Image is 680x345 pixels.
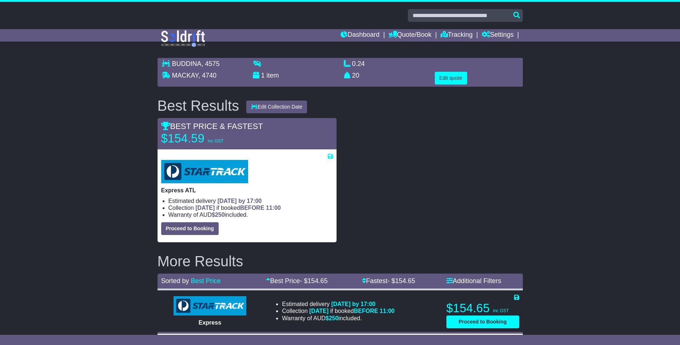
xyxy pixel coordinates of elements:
[380,308,395,314] span: 11:00
[282,315,394,322] li: Warranty of AUD included.
[446,315,519,328] button: Proceed to Booking
[161,122,263,131] span: BEST PRICE & FASTEST
[267,72,279,79] span: item
[172,60,202,67] span: BUDDINA
[307,277,327,285] span: 154.65
[441,29,473,42] a: Tracking
[174,296,246,316] img: StarTrack: Express
[198,72,216,79] span: , 4740
[300,277,327,285] span: - $
[161,277,189,285] span: Sorted by
[282,307,394,314] li: Collection
[482,29,514,42] a: Settings
[352,72,359,79] span: 20
[212,212,225,218] span: $
[195,205,215,211] span: [DATE]
[240,205,265,211] span: BEFORE
[446,277,501,285] a: Additional Filters
[154,98,243,114] div: Best Results
[362,277,415,285] a: Fastest- $154.65
[389,29,432,42] a: Quote/Book
[261,72,265,79] span: 1
[341,29,379,42] a: Dashboard
[161,160,248,183] img: StarTrack: Express ATL
[266,205,281,211] span: 11:00
[202,60,220,67] span: , 4575
[215,212,225,218] span: 250
[158,253,523,269] h2: More Results
[266,277,327,285] a: Best Price- $154.65
[435,72,467,85] button: Edit quote
[387,277,415,285] span: - $
[309,308,394,314] span: if booked
[246,101,307,113] button: Edit Collection Date
[282,301,394,307] li: Estimated delivery
[172,72,198,79] span: MACKAY
[168,211,333,218] li: Warranty of AUD included.
[218,198,262,204] span: [DATE] by 17:00
[161,222,219,235] button: Proceed to Booking
[352,60,365,67] span: 0.24
[199,319,221,326] span: Express
[309,308,329,314] span: [DATE]
[326,315,339,321] span: $
[446,301,519,315] p: $154.65
[191,277,221,285] a: Best Price
[168,204,333,211] li: Collection
[493,308,509,313] span: inc GST
[331,301,375,307] span: [DATE] by 17:00
[168,197,333,204] li: Estimated delivery
[195,205,281,211] span: if booked
[354,308,378,314] span: BEFORE
[329,315,339,321] span: 250
[161,131,252,146] p: $154.59
[395,277,415,285] span: 154.65
[161,187,333,194] p: Express ATL
[208,138,223,144] span: inc GST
